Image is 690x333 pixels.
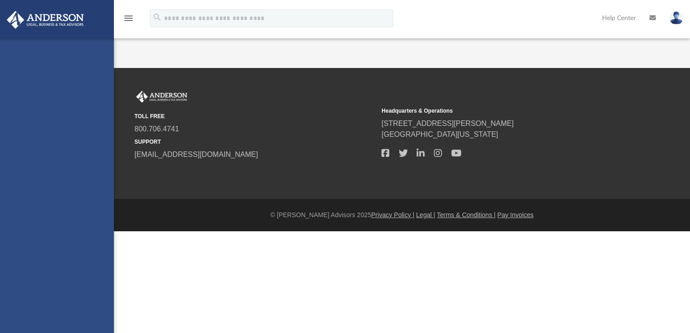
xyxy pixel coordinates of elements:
i: menu [123,13,134,24]
i: search [152,12,162,22]
a: Terms & Conditions | [437,211,496,219]
small: TOLL FREE [134,112,375,120]
a: menu [123,17,134,24]
a: [EMAIL_ADDRESS][DOMAIN_NAME] [134,151,258,158]
small: SUPPORT [134,138,375,146]
small: Headquarters & Operations [381,107,622,115]
img: Anderson Advisors Platinum Portal [4,11,87,29]
img: User Pic [669,11,683,25]
div: © [PERSON_NAME] Advisors 2025 [114,210,690,220]
img: Anderson Advisors Platinum Portal [134,91,189,103]
a: Legal | [416,211,435,219]
a: [STREET_ADDRESS][PERSON_NAME] [381,120,514,127]
a: 800.706.4741 [134,125,179,133]
a: Privacy Policy | [371,211,415,219]
a: Pay Invoices [497,211,533,219]
a: [GEOGRAPHIC_DATA][US_STATE] [381,130,498,138]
